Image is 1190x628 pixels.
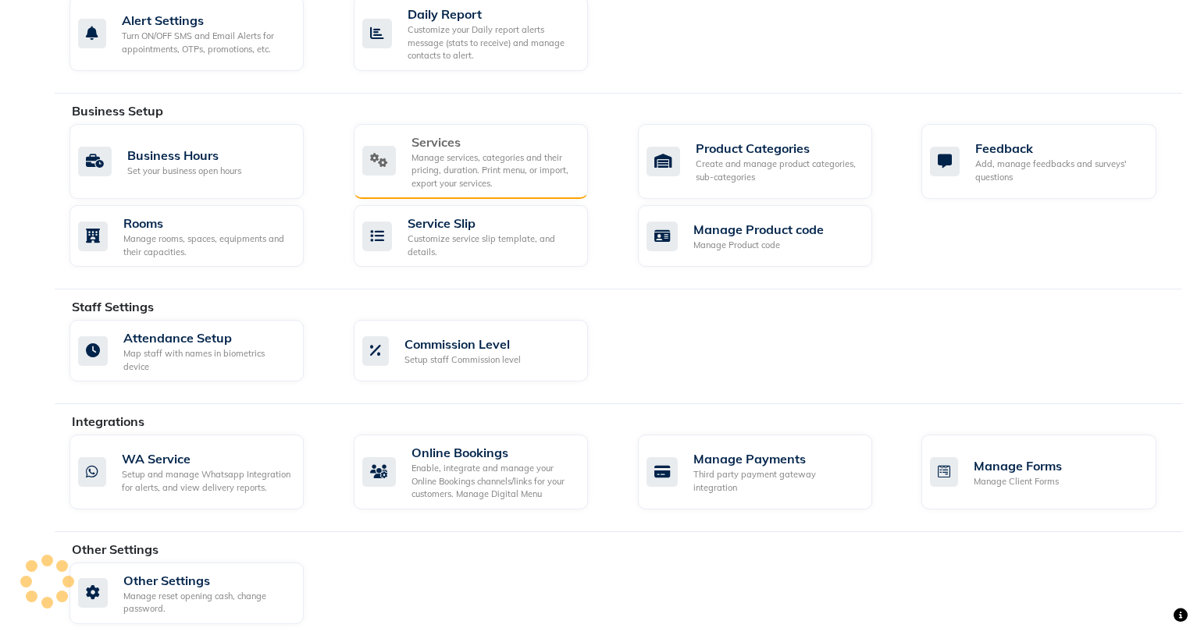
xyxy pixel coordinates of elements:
div: Alert Settings [122,11,291,30]
div: Create and manage product categories, sub-categories [696,158,860,183]
div: Customize your Daily report alerts message (stats to receive) and manage contacts to alert. [408,23,575,62]
div: Attendance Setup [123,328,291,347]
a: Commission LevelSetup staff Commission level [354,320,615,381]
div: Manage reset opening cash, change password. [123,590,291,616]
a: Manage FormsManage Client Forms [921,435,1182,509]
div: Setup and manage Whatsapp Integration for alerts, and view delivery reports. [122,468,291,494]
a: Business HoursSet your business open hours [69,124,330,200]
a: ServicesManage services, categories and their pricing, duration. Print menu, or import, export yo... [354,124,615,200]
div: WA Service [122,449,291,468]
a: Manage PaymentsThird party payment gateway integration [638,435,899,509]
a: RoomsManage rooms, spaces, equipments and their capacities. [69,205,330,267]
div: Business Hours [127,146,241,165]
div: Other Settings [123,571,291,590]
div: Manage Product code [693,239,824,252]
div: Commission Level [404,335,521,353]
div: Map staff with names in biometrics device [123,347,291,373]
a: Online BookingsEnable, integrate and manage your Online Bookings channels/links for your customer... [354,435,615,509]
a: FeedbackAdd, manage feedbacks and surveys' questions [921,124,1182,200]
div: Manage Client Forms [974,475,1062,488]
div: Manage services, categories and their pricing, duration. Print menu, or import, export your servi... [412,151,575,190]
div: Online Bookings [412,443,575,462]
div: Third party payment gateway integration [693,468,860,494]
div: Enable, integrate and manage your Online Bookings channels/links for your customers. Manage Digit... [412,462,575,501]
div: Set your business open hours [127,165,241,178]
a: Product CategoriesCreate and manage product categories, sub-categories [638,124,899,200]
a: Other SettingsManage reset opening cash, change password. [69,562,330,624]
div: Manage Payments [693,449,860,468]
a: Manage Product codeManage Product code [638,205,899,267]
div: Manage Forms [974,456,1062,475]
div: Daily Report [408,5,575,23]
a: Service SlipCustomize service slip template, and details. [354,205,615,267]
div: Product Categories [696,139,860,158]
div: Manage rooms, spaces, equipments and their capacities. [123,232,291,258]
a: Attendance SetupMap staff with names in biometrics device [69,320,330,381]
div: Turn ON/OFF SMS and Email Alerts for appointments, OTPs, promotions, etc. [122,30,291,55]
div: Customize service slip template, and details. [408,232,575,258]
div: Service Slip [408,214,575,232]
div: Services [412,133,575,151]
div: Manage Product code [693,220,824,239]
div: Setup staff Commission level [404,353,521,367]
div: Feedback [975,139,1143,158]
div: Add, manage feedbacks and surveys' questions [975,158,1143,183]
a: WA ServiceSetup and manage Whatsapp Integration for alerts, and view delivery reports. [69,435,330,509]
div: Rooms [123,214,291,232]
